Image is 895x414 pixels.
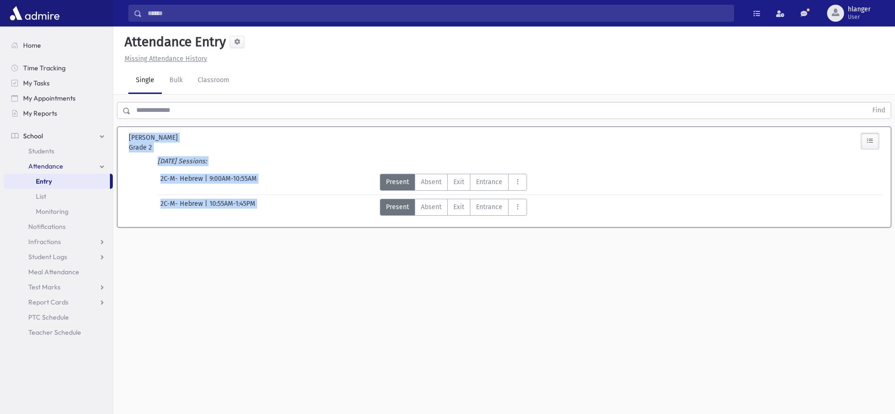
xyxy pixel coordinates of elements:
span: User [848,13,870,21]
span: Present [386,177,409,187]
a: Teacher Schedule [4,325,113,340]
span: Test Marks [28,283,60,291]
a: Students [4,144,113,159]
span: Teacher Schedule [28,328,81,337]
a: PTC Schedule [4,310,113,325]
span: hlanger [848,6,870,13]
span: Absent [421,202,442,212]
a: Test Marks [4,279,113,295]
a: List [4,189,113,204]
a: My Tasks [4,76,113,91]
span: Entry [36,177,52,186]
a: Classroom [190,68,237,94]
span: Absent [421,177,442,187]
a: Missing Attendance History [121,55,207,63]
a: Single [128,68,162,94]
a: Entry [4,174,110,189]
span: Attendance [28,162,63,170]
span: 2C-M- Hebrew [160,199,205,216]
a: Attendance [4,159,113,174]
span: My Reports [23,109,57,118]
span: 9:00AM-10:55AM [209,174,257,191]
span: Entrance [476,202,502,212]
span: Home [23,41,41,50]
span: School [23,132,43,140]
span: | [205,174,209,191]
span: 2C-M- Hebrew [160,174,205,191]
input: Search [142,5,734,22]
a: Meal Attendance [4,264,113,279]
span: Report Cards [28,298,68,306]
span: Time Tracking [23,64,66,72]
i: [DATE] Sessions: [158,157,207,165]
span: Exit [453,202,464,212]
span: Exit [453,177,464,187]
span: List [36,192,46,201]
h5: Attendance Entry [121,34,226,50]
img: AdmirePro [8,4,62,23]
div: AttTypes [380,174,527,191]
span: Students [28,147,54,155]
a: My Reports [4,106,113,121]
a: School [4,128,113,144]
span: Present [386,202,409,212]
span: [PERSON_NAME] [129,133,180,143]
span: Entrance [476,177,502,187]
a: Notifications [4,219,113,234]
span: | [205,199,209,216]
u: Missing Attendance History [125,55,207,63]
a: Home [4,38,113,53]
button: Find [867,102,891,118]
span: Student Logs [28,253,67,261]
a: Report Cards [4,295,113,310]
span: PTC Schedule [28,313,69,321]
a: Time Tracking [4,60,113,76]
a: Bulk [162,68,190,94]
span: Infractions [28,237,61,246]
span: Meal Attendance [28,268,79,276]
div: AttTypes [380,199,527,216]
span: My Appointments [23,94,75,102]
span: My Tasks [23,79,50,87]
a: Infractions [4,234,113,249]
a: My Appointments [4,91,113,106]
span: 10:55AM-1:45PM [209,199,255,216]
span: Grade 2 [129,143,246,152]
span: Monitoring [36,207,68,216]
a: Monitoring [4,204,113,219]
a: Student Logs [4,249,113,264]
span: Notifications [28,222,66,231]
